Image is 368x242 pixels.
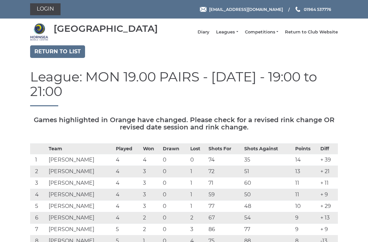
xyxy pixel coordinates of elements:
[141,166,161,177] td: 3
[47,212,114,224] td: [PERSON_NAME]
[30,166,47,177] td: 2
[319,189,338,201] td: + 9
[30,201,47,212] td: 5
[207,177,243,189] td: 71
[207,224,243,235] td: 86
[189,144,207,154] th: Lost
[319,154,338,166] td: + 39
[189,212,207,224] td: 2
[296,7,300,12] img: Phone us
[243,189,294,201] td: 50
[30,212,47,224] td: 6
[30,116,338,131] h5: Games highlighted in Orange have changed. Please check for a revised rink change OR revised date ...
[141,177,161,189] td: 3
[141,212,161,224] td: 2
[189,189,207,201] td: 1
[114,201,141,212] td: 4
[161,224,188,235] td: 0
[30,3,61,15] a: Login
[114,189,141,201] td: 4
[209,7,283,12] span: [EMAIL_ADDRESS][DOMAIN_NAME]
[30,154,47,166] td: 1
[285,29,338,35] a: Return to Club Website
[207,166,243,177] td: 72
[114,144,141,154] th: Played
[319,201,338,212] td: + 29
[47,154,114,166] td: [PERSON_NAME]
[207,154,243,166] td: 74
[200,7,207,12] img: Email
[243,166,294,177] td: 51
[245,29,278,35] a: Competitions
[47,166,114,177] td: [PERSON_NAME]
[47,189,114,201] td: [PERSON_NAME]
[207,144,243,154] th: Shots For
[114,177,141,189] td: 4
[141,154,161,166] td: 4
[189,166,207,177] td: 1
[54,24,158,34] div: [GEOGRAPHIC_DATA]
[207,201,243,212] td: 77
[161,212,188,224] td: 0
[141,189,161,201] td: 3
[243,201,294,212] td: 48
[200,6,283,13] a: Email [EMAIL_ADDRESS][DOMAIN_NAME]
[207,212,243,224] td: 67
[243,224,294,235] td: 77
[216,29,238,35] a: Leagues
[30,23,48,41] img: Hornsea Bowls Centre
[161,201,188,212] td: 0
[243,212,294,224] td: 54
[47,201,114,212] td: [PERSON_NAME]
[189,201,207,212] td: 1
[294,166,319,177] td: 13
[243,177,294,189] td: 60
[243,144,294,154] th: Shots Against
[294,212,319,224] td: 9
[294,154,319,166] td: 14
[47,144,114,154] th: Team
[304,7,331,12] span: 01964 537776
[295,6,331,13] a: Phone us 01964 537776
[30,224,47,235] td: 7
[114,224,141,235] td: 5
[161,154,188,166] td: 0
[114,154,141,166] td: 4
[30,189,47,201] td: 4
[161,144,188,154] th: Drawn
[294,201,319,212] td: 10
[114,212,141,224] td: 4
[319,144,338,154] th: Diff
[141,201,161,212] td: 3
[141,224,161,235] td: 2
[114,166,141,177] td: 4
[47,224,114,235] td: [PERSON_NAME]
[294,189,319,201] td: 11
[243,154,294,166] td: 35
[294,177,319,189] td: 11
[207,189,243,201] td: 59
[319,212,338,224] td: + 13
[161,177,188,189] td: 0
[294,144,319,154] th: Points
[189,154,207,166] td: 0
[161,189,188,201] td: 0
[294,224,319,235] td: 9
[47,177,114,189] td: [PERSON_NAME]
[189,177,207,189] td: 1
[189,224,207,235] td: 3
[30,45,85,58] a: Return to list
[30,70,338,106] h1: League: MON 19.00 PAIRS - [DATE] - 19:00 to 21:00
[161,166,188,177] td: 0
[30,177,47,189] td: 3
[319,166,338,177] td: + 21
[319,177,338,189] td: + 11
[141,144,161,154] th: Won
[198,29,209,35] a: Diary
[319,224,338,235] td: + 9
